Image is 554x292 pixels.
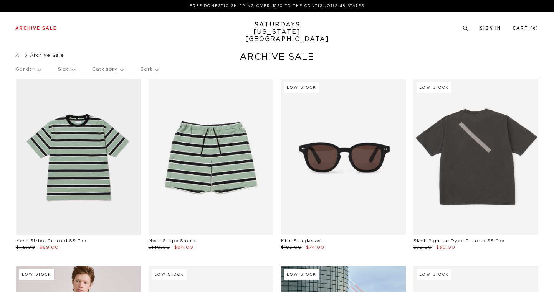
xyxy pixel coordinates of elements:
[18,3,536,9] p: FREE DOMESTIC SHIPPING OVER $150 TO THE CONTIGUOUS 48 STATES
[92,61,123,78] p: Category
[281,239,322,243] a: Miku Sunglasses
[16,245,35,249] span: $115.00
[417,269,451,280] div: Low Stock
[306,245,324,249] span: $74.00
[149,245,170,249] span: $140.00
[413,245,432,249] span: $75.00
[281,245,302,249] span: $185.00
[413,239,504,243] a: Slash Pigment Dyed Relaxed SS Tee
[15,53,22,57] a: All
[141,61,158,78] p: Sort
[30,53,64,57] span: Archive Sale
[152,269,187,280] div: Low Stock
[15,26,57,30] a: Archive Sale
[16,239,86,243] a: Mesh Stripe Relaxed SS Tee
[284,269,319,280] div: Low Stock
[15,61,41,78] p: Gender
[245,21,309,43] a: SATURDAYS[US_STATE][GEOGRAPHIC_DATA]
[480,26,501,30] a: Sign In
[40,245,59,249] span: $69.00
[174,245,193,249] span: $84.00
[58,61,75,78] p: Size
[436,245,455,249] span: $30.00
[533,27,536,30] small: 0
[19,269,54,280] div: Low Stock
[417,82,451,93] div: Low Stock
[513,26,539,30] a: Cart (0)
[284,82,319,93] div: Low Stock
[149,239,197,243] a: Mesh Stripe Shorts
